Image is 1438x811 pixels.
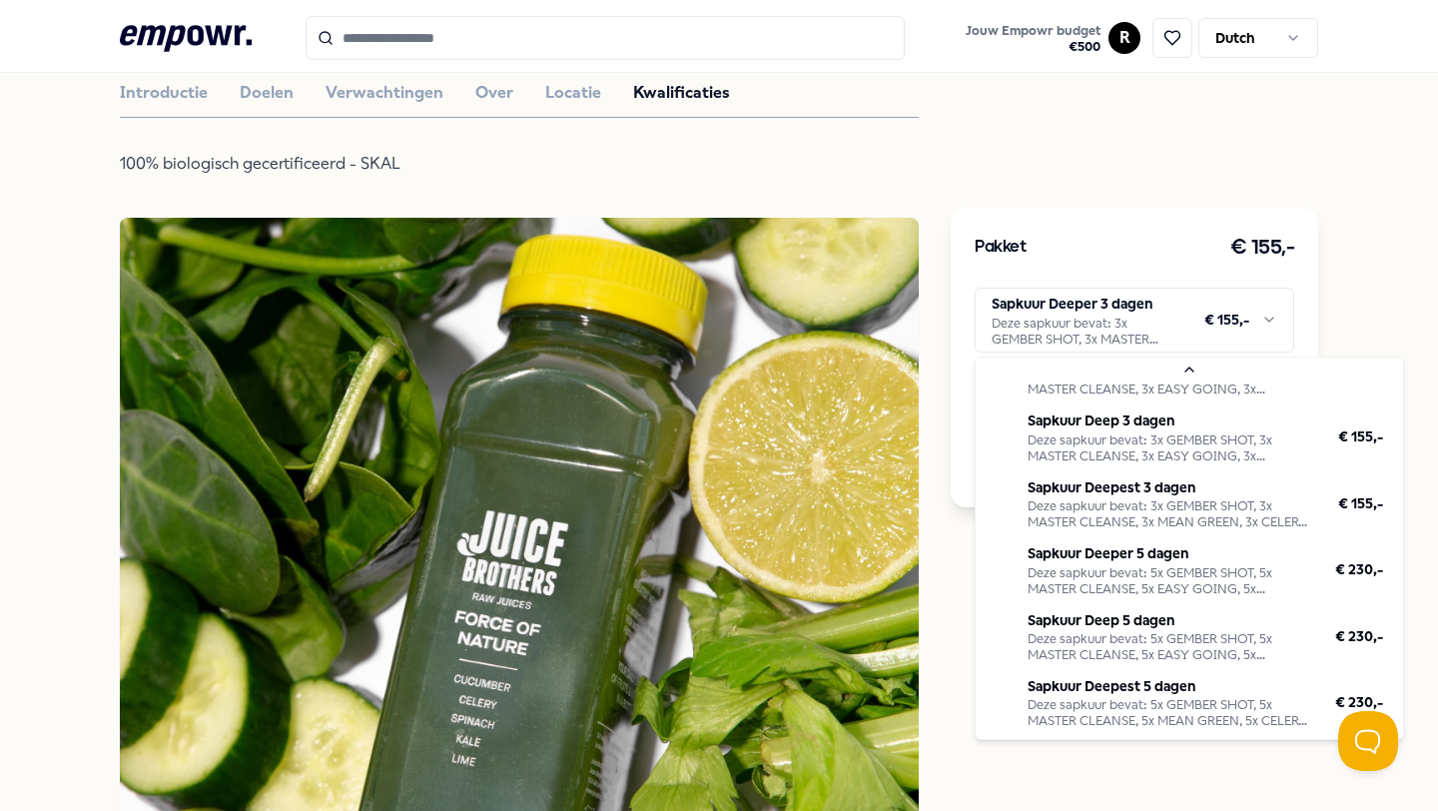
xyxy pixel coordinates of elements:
span: € 155,- [1338,425,1383,447]
p: Sapkuur Deeper 5 dagen [1028,542,1311,564]
span: € 230,- [1335,625,1383,647]
div: Deze sapkuur bevat: 5x GEMBER SHOT, 5x MASTER CLEANSE, 5x EASY GOING, 5x DRAGONSBREATH, 5x FORCE ... [1028,565,1311,597]
p: Sapkuur Deepest 3 dagen [1028,476,1314,498]
span: € 230,- [1335,691,1383,713]
span: € 230,- [1335,558,1383,580]
p: Sapkuur Deepest 5 dagen [1028,675,1311,697]
div: Deze sapkuur bevat: 5x GEMBER SHOT, 5x MASTER CLEANSE, 5x EASY GOING, 5x DRAGONSBREATH, 5x FORCE ... [1028,631,1311,663]
div: Deze sapkuur bevat: 5x GEMBER SHOT, 5x MASTER CLEANSE, 5x MEAN GREEN, 5x CELERY JUICE, 10x FORCE ... [1028,697,1311,729]
div: Deze sapkuur bevat: 3x GEMBER SHOT, 3x MASTER CLEANSE, 3x EASY GOING, 3x DRAGONSBREATH, 3x FORCE ... [1028,366,1314,398]
p: Sapkuur Deep 5 dagen [1028,609,1311,631]
span: € 155,- [1338,492,1383,514]
div: Deze sapkuur bevat: 3x GEMBER SHOT, 3x MASTER CLEANSE, 3x EASY GOING, 3x DRAGONSBREATH, 3x FORCE ... [1028,432,1314,464]
p: Sapkuur Deep 3 dagen [1028,409,1314,431]
div: Deze sapkuur bevat: 3x GEMBER SHOT, 3x MASTER CLEANSE, 3x MEAN GREEN, 3x CELERY JUICE, 6x FORCE O... [1028,498,1314,530]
